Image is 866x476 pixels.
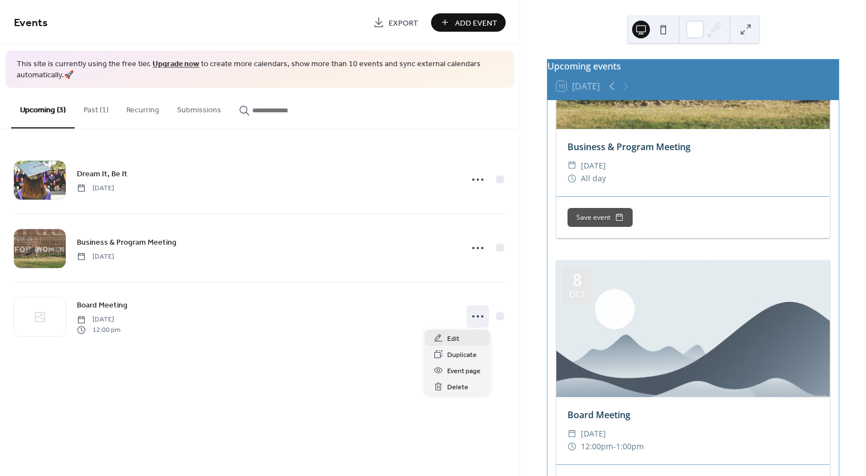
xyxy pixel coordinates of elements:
a: Business & Program Meeting [77,236,177,249]
div: ​ [567,440,576,453]
button: Submissions [168,88,230,127]
a: Board Meeting [77,299,128,311]
div: ​ [567,172,576,185]
span: [DATE] [581,159,606,172]
span: 12:00pm [581,440,613,453]
span: [DATE] [77,183,114,193]
div: Upcoming events [547,59,839,73]
div: ​ [567,427,576,440]
span: [DATE] [581,427,606,440]
div: Board Meeting [556,408,830,422]
div: 8 [573,271,582,288]
button: Past (1) [75,88,118,127]
button: Add Event [431,13,506,32]
button: Save event [567,208,633,227]
span: [DATE] [77,315,120,325]
div: Oct [569,290,585,299]
span: Board Meeting [77,300,128,311]
span: [DATE] [77,251,114,261]
button: Recurring [118,88,168,127]
span: This site is currently using the free tier. to create more calendars, show more than 10 events an... [17,59,503,81]
div: Business & Program Meeting [556,140,830,153]
span: Export [389,17,418,29]
a: Export [365,13,427,32]
span: 12:00 pm [77,325,120,335]
button: Upcoming (3) [11,88,75,128]
span: Add Event [455,17,497,29]
span: Duplicate [447,349,477,361]
span: All day [581,172,606,185]
span: Event page [447,365,481,377]
div: ​ [567,159,576,172]
span: Business & Program Meeting [77,236,177,248]
a: Dream It, Be It [77,167,128,180]
span: Edit [447,333,459,345]
span: 1:00pm [616,440,644,453]
a: Upgrade now [153,57,199,72]
span: - [613,440,616,453]
span: Delete [447,381,468,393]
span: Events [14,12,48,34]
